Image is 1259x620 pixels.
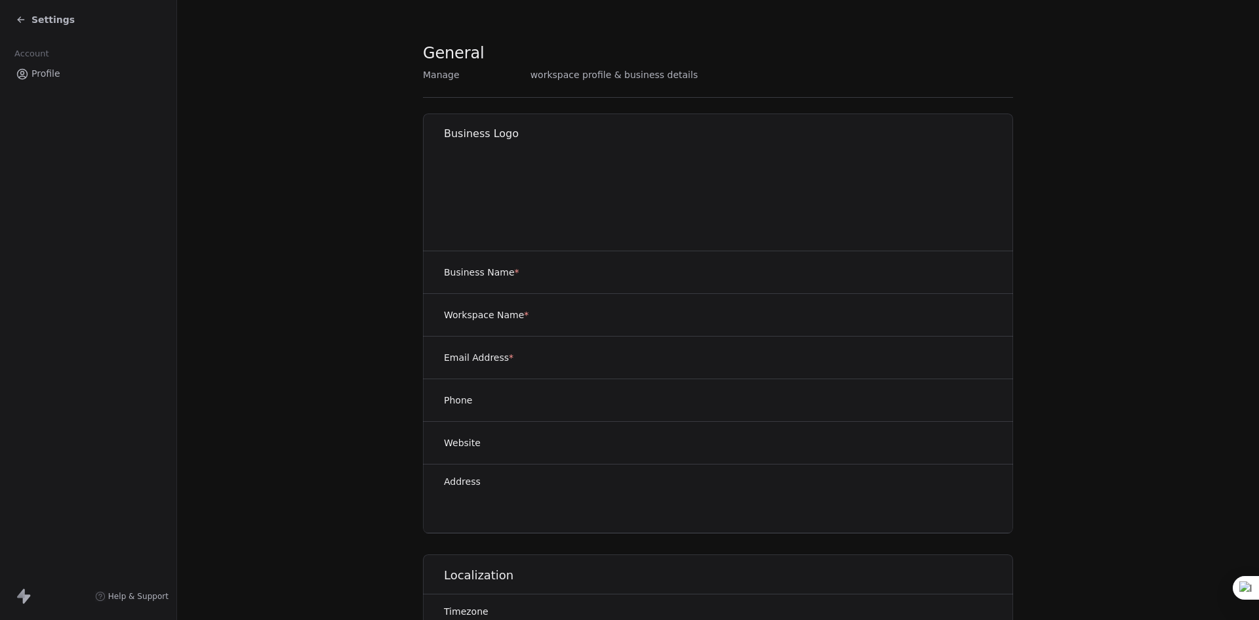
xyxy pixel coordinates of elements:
[31,67,60,81] span: Profile
[31,13,75,26] span: Settings
[108,591,169,602] span: Help & Support
[444,394,472,407] label: Phone
[9,44,54,64] span: Account
[10,63,166,85] a: Profile
[444,351,513,364] label: Email Address
[423,43,485,63] span: General
[444,475,481,488] label: Address
[444,605,632,618] label: Timezone
[444,266,519,279] label: Business Name
[444,568,1014,583] h1: Localization
[95,591,169,602] a: Help & Support
[423,68,460,81] span: Manage
[444,436,481,449] label: Website
[444,127,1014,141] h1: Business Logo
[444,308,529,321] label: Workspace Name
[530,68,698,81] span: workspace profile & business details
[16,13,75,26] a: Settings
